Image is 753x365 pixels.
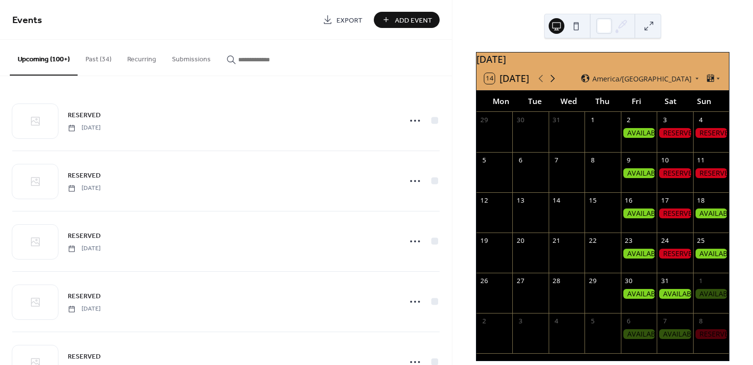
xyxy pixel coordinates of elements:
div: 1 [697,277,705,286]
div: 2 [624,115,633,124]
div: Sun [687,91,721,112]
div: 27 [516,277,525,286]
button: Recurring [119,40,164,75]
div: AVAILABLE [693,249,729,259]
div: [DATE] [476,52,729,67]
a: RESERVED [68,109,101,121]
div: 10 [660,156,669,164]
div: AVAILABLE [693,289,729,299]
div: 29 [588,277,597,286]
div: 31 [552,115,561,124]
div: 4 [552,317,561,326]
div: Mon [484,91,518,112]
button: Upcoming (100+) [10,40,78,76]
div: 31 [660,277,669,286]
div: Wed [552,91,586,112]
div: AVAILABLE [621,289,657,299]
div: 1 [588,115,597,124]
div: 18 [697,196,705,205]
div: 9 [624,156,633,164]
span: RESERVED [68,231,101,241]
div: RESERVED [657,128,693,138]
span: [DATE] [68,305,101,313]
div: 20 [516,236,525,245]
div: 7 [552,156,561,164]
div: 26 [480,277,489,286]
span: Add Event [395,15,432,26]
div: Sat [653,91,687,112]
div: 6 [516,156,525,164]
div: Thu [586,91,619,112]
span: [DATE] [68,244,101,253]
div: 2 [480,317,489,326]
div: 17 [660,196,669,205]
button: Add Event [374,12,440,28]
span: America/[GEOGRAPHIC_DATA] [592,75,692,82]
span: Events [12,11,42,30]
button: Submissions [164,40,219,75]
div: 6 [624,317,633,326]
div: AVAILABLE [657,329,693,339]
div: 16 [624,196,633,205]
div: RESERVED [693,329,729,339]
a: Export [315,12,370,28]
div: RESERVED [657,209,693,218]
span: RESERVED [68,352,101,362]
div: AVAILABLE [621,128,657,138]
div: 28 [552,277,561,286]
div: 29 [480,115,489,124]
div: RESERVED [693,128,729,138]
a: RESERVED [68,351,101,362]
div: 8 [588,156,597,164]
div: 3 [660,115,669,124]
div: AVAILABLE [621,209,657,218]
span: Export [336,15,363,26]
div: 25 [697,236,705,245]
div: 5 [480,156,489,164]
div: 8 [697,317,705,326]
span: [DATE] [68,124,101,132]
div: 14 [552,196,561,205]
div: 3 [516,317,525,326]
div: 30 [516,115,525,124]
div: 15 [588,196,597,205]
a: RESERVED [68,290,101,302]
div: 22 [588,236,597,245]
div: Fri [619,91,653,112]
div: 23 [624,236,633,245]
div: AVAILABLE [621,329,657,339]
div: RESERVED [693,168,729,178]
div: 21 [552,236,561,245]
a: RESERVED [68,170,101,181]
div: AVAILABLE [621,249,657,259]
a: RESERVED [68,230,101,241]
button: Past (34) [78,40,119,75]
div: AVAILABLE [621,168,657,178]
div: 19 [480,236,489,245]
span: RESERVED [68,291,101,302]
div: 30 [624,277,633,286]
div: 13 [516,196,525,205]
div: 4 [697,115,705,124]
div: 24 [660,236,669,245]
div: RESERVED [657,249,693,259]
div: 5 [588,317,597,326]
div: 7 [660,317,669,326]
div: Tue [518,91,552,112]
span: RESERVED [68,171,101,181]
div: AVAILABLE [693,209,729,218]
div: 12 [480,196,489,205]
div: 11 [697,156,705,164]
div: RESERVED [657,168,693,178]
span: [DATE] [68,184,101,193]
button: 14[DATE] [481,71,533,86]
div: AVAILABLE [657,289,693,299]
